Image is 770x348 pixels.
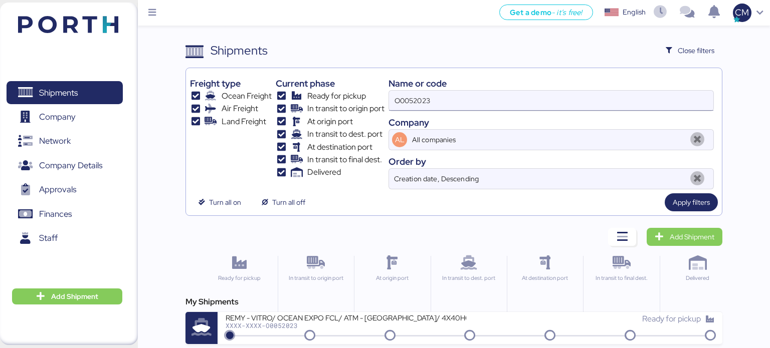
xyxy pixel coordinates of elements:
span: Land Freight [222,116,266,128]
a: Shipments [7,81,123,104]
a: Company [7,106,123,129]
span: In transit to dest. port [307,128,382,140]
div: English [623,7,646,18]
div: Order by [389,155,714,168]
span: Turn all on [209,196,241,208]
button: Turn all on [190,193,249,211]
span: Company Details [39,158,102,173]
a: Approvals [7,178,123,201]
span: Approvals [39,182,76,197]
div: In transit to final dest. [588,274,655,282]
div: Current phase [276,77,384,90]
div: Delivered [664,274,731,282]
span: In transit to origin port [307,103,384,115]
span: Close filters [678,45,714,57]
a: Company Details [7,154,123,177]
div: At origin port [358,274,426,282]
div: Ready for pickup [206,274,273,282]
div: Name or code [389,77,714,90]
span: Ocean Freight [222,90,272,102]
a: Finances [7,203,123,226]
span: Apply filters [673,196,710,208]
div: Company [389,116,714,129]
span: Staff [39,231,58,245]
button: Add Shipment [12,288,122,304]
div: In transit to dest. port [435,274,502,282]
div: XXXX-XXXX-O0052023 [226,322,466,329]
button: Apply filters [665,193,718,211]
div: Freight type [190,77,272,90]
div: My Shipments [185,296,723,308]
a: Network [7,130,123,153]
span: Add Shipment [51,290,98,302]
span: Turn all off [272,196,305,208]
input: AL [410,130,685,150]
div: At destination port [511,274,579,282]
span: Finances [39,207,72,221]
span: Shipments [39,86,78,100]
a: Staff [7,227,123,250]
span: In transit to final dest. [307,154,382,166]
button: Close filters [658,42,723,60]
a: Add Shipment [647,228,722,246]
span: Delivered [307,166,341,178]
div: Shipments [211,42,268,60]
span: Air Freight [222,103,258,115]
span: AL [395,134,405,145]
button: Menu [144,5,161,22]
span: CM [735,6,749,19]
span: At origin port [307,116,353,128]
span: Network [39,134,71,148]
div: REMY - VITRO/ OCEAN EXPO FCL/ ATM - [GEOGRAPHIC_DATA]/ 4X40HQ [226,313,466,321]
span: At destination port [307,141,372,153]
div: In transit to origin port [282,274,349,282]
span: Ready for pickup [307,90,366,102]
span: Company [39,110,76,124]
span: Ready for pickup [642,313,701,324]
span: Add Shipment [670,231,714,243]
button: Turn all off [253,193,313,211]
